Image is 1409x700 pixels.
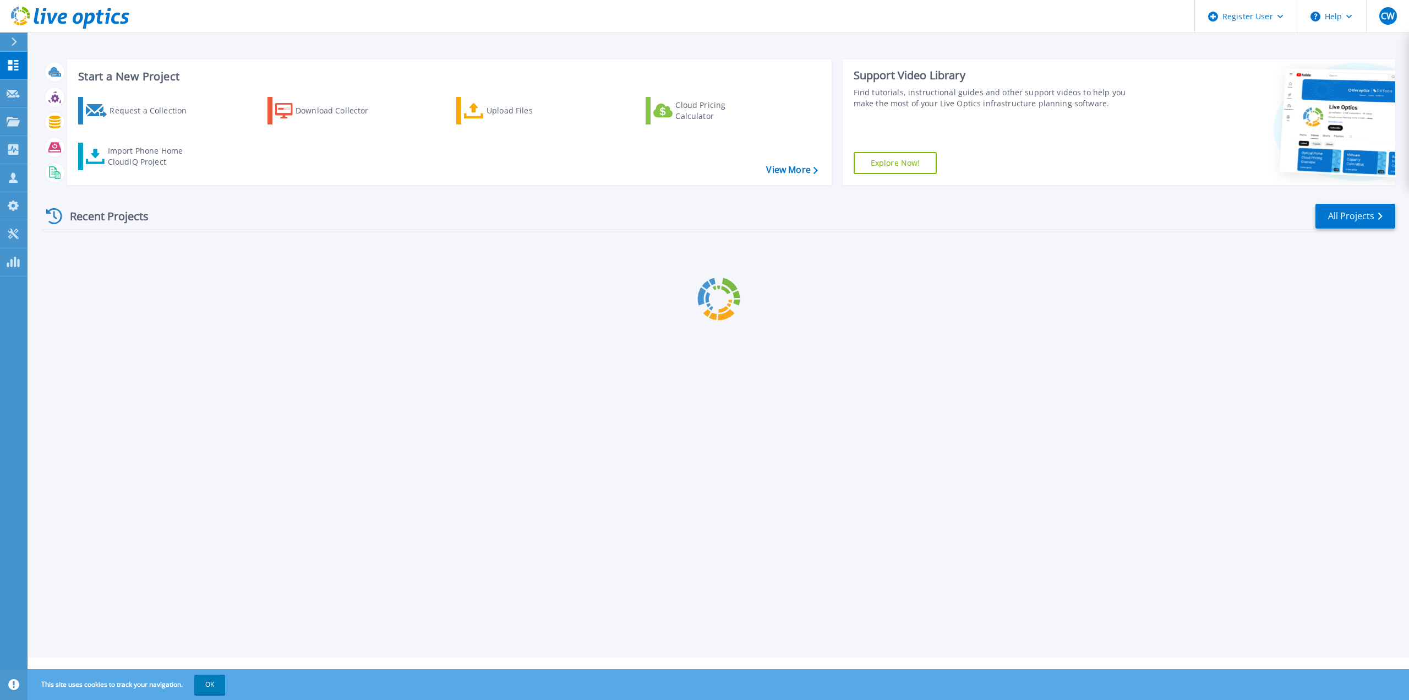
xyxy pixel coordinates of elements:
[456,97,579,124] a: Upload Files
[78,70,817,83] h3: Start a New Project
[487,100,575,122] div: Upload Files
[1381,12,1395,20] span: CW
[78,97,201,124] a: Request a Collection
[854,87,1139,109] div: Find tutorials, instructional guides and other support videos to help you make the most of your L...
[675,100,763,122] div: Cloud Pricing Calculator
[766,165,817,175] a: View More
[42,203,163,230] div: Recent Projects
[194,675,225,694] button: OK
[267,97,390,124] a: Download Collector
[854,68,1139,83] div: Support Video Library
[30,675,225,694] span: This site uses cookies to track your navigation.
[1315,204,1395,229] a: All Projects
[854,152,937,174] a: Explore Now!
[296,100,384,122] div: Download Collector
[108,145,194,167] div: Import Phone Home CloudIQ Project
[110,100,198,122] div: Request a Collection
[646,97,768,124] a: Cloud Pricing Calculator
